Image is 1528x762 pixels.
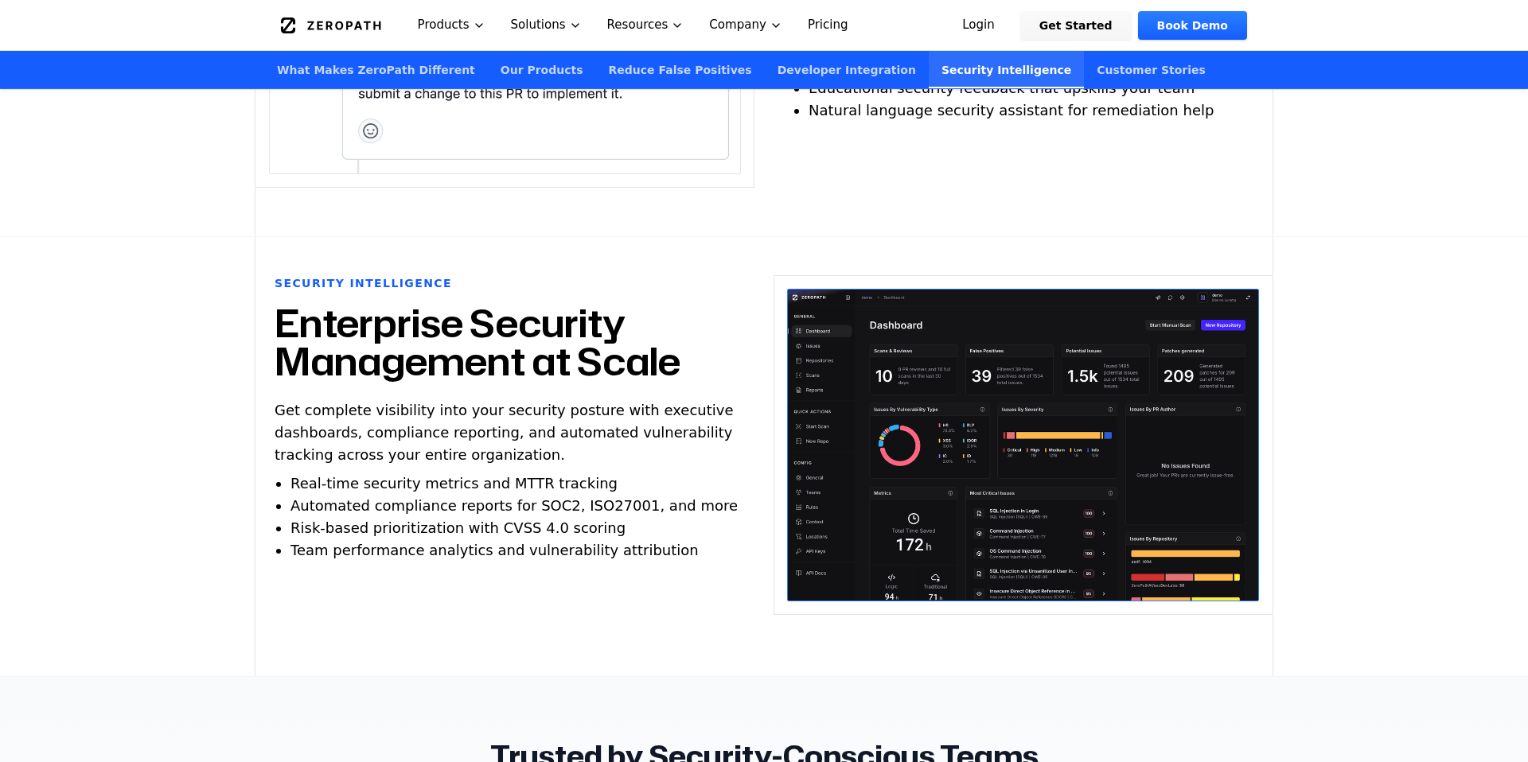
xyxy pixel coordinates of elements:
h2: Enterprise Security Management at Scale [275,304,735,380]
img: Enterprise Security Management at Scale [787,289,1259,601]
a: Get Started [1020,11,1132,40]
span: Natural language security assistant for remediation help [809,102,1214,119]
a: Developer Integration [765,51,929,88]
a: What Makes ZeroPath Different [264,51,488,88]
span: Automated compliance reports for SOC2, ISO27001, and more [290,497,738,514]
span: Risk-based prioritization with CVSS 4.0 scoring [290,519,626,536]
a: Security Intelligence [929,51,1084,88]
span: Real-time security metrics and MTTR tracking [290,475,618,492]
a: Login [943,11,1014,40]
a: Our Products [488,51,596,88]
span: Educational security feedback that upskills your team [809,80,1195,96]
a: Customer Stories [1084,51,1218,88]
a: Book Demo [1138,11,1247,40]
p: Get complete visibility into your security posture with executive dashboards, compliance reportin... [275,399,735,466]
a: Reduce False Positives [596,51,765,88]
span: Team performance analytics and vulnerability attribution [290,542,699,558]
h6: Security Intelligence [275,275,452,291]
